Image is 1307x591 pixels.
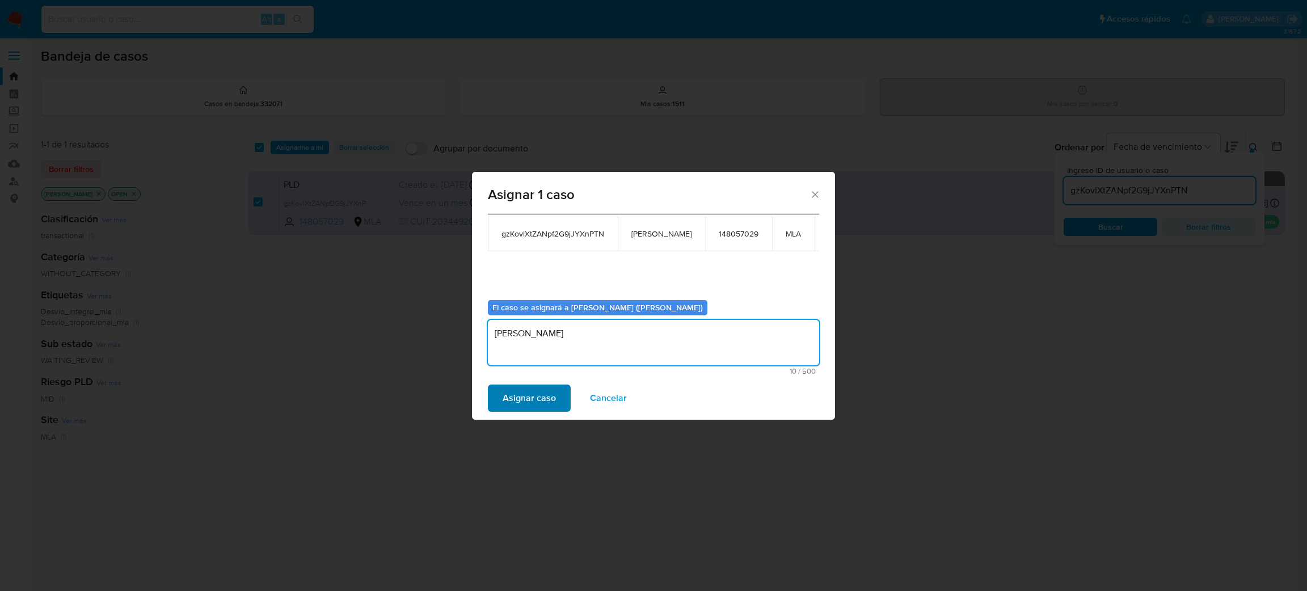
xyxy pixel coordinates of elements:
[590,386,627,411] span: Cancelar
[472,172,835,420] div: assign-modal
[501,229,604,239] span: gzKovlXtZANpf2G9jJYXnPTN
[810,189,820,199] button: Cerrar ventana
[492,302,703,313] b: El caso se asignará a [PERSON_NAME] ([PERSON_NAME])
[575,385,642,412] button: Cancelar
[491,368,816,375] span: Máximo 500 caracteres
[488,385,571,412] button: Asignar caso
[719,229,758,239] span: 148057029
[488,188,810,201] span: Asignar 1 caso
[631,229,692,239] span: [PERSON_NAME]
[503,386,556,411] span: Asignar caso
[488,320,819,365] textarea: [PERSON_NAME]
[786,229,801,239] span: MLA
